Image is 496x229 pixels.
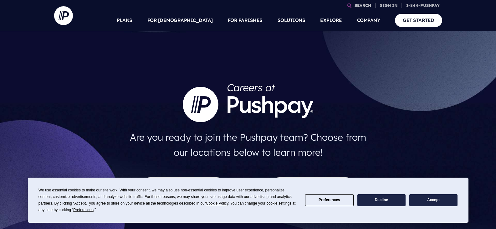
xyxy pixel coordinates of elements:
a: FOR [DEMOGRAPHIC_DATA] [147,9,213,31]
button: Preferences [305,194,353,206]
div: Cookie Consent Prompt [28,178,468,223]
button: Accept [409,194,458,206]
a: FOR PARISHES [228,9,263,31]
a: SOLUTIONS [278,9,305,31]
h4: Are you ready to join the Pushpay team? Choose from our locations below to learn more! [124,127,372,162]
span: Cookie Policy [206,201,228,206]
span: Preferences [73,208,94,212]
a: GET STARTED [395,14,442,27]
div: We use essential cookies to make our site work. With your consent, we may also use non-essential ... [38,187,298,213]
a: COMPANY [357,9,380,31]
a: EXPLORE [320,9,342,31]
button: Decline [357,194,406,206]
a: PLANS [117,9,132,31]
